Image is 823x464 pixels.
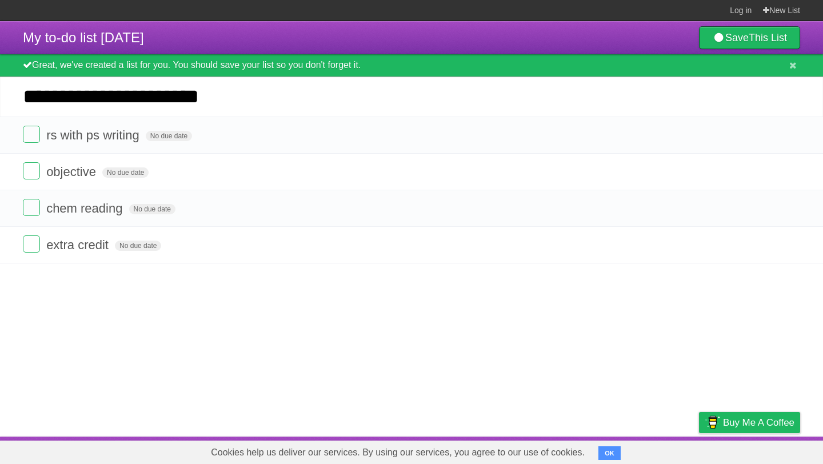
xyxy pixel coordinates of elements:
span: Buy me a coffee [723,413,794,433]
span: No due date [115,241,161,251]
a: Terms [645,439,670,461]
span: chem reading [46,201,125,215]
a: Buy me a coffee [699,412,800,433]
label: Done [23,235,40,253]
a: SaveThis List [699,26,800,49]
span: extra credit [46,238,111,252]
span: My to-do list [DATE] [23,30,144,45]
label: Done [23,199,40,216]
img: Buy me a coffee [705,413,720,432]
span: objective [46,165,99,179]
span: No due date [129,204,175,214]
button: OK [598,446,621,460]
span: No due date [102,167,149,178]
span: Cookies help us deliver our services. By using our services, you agree to our use of cookies. [199,441,596,464]
label: Done [23,126,40,143]
a: About [547,439,571,461]
label: Done [23,162,40,179]
span: No due date [146,131,192,141]
b: This List [749,32,787,43]
span: rs with ps writing [46,128,142,142]
a: Developers [585,439,631,461]
a: Suggest a feature [728,439,800,461]
a: Privacy [684,439,714,461]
